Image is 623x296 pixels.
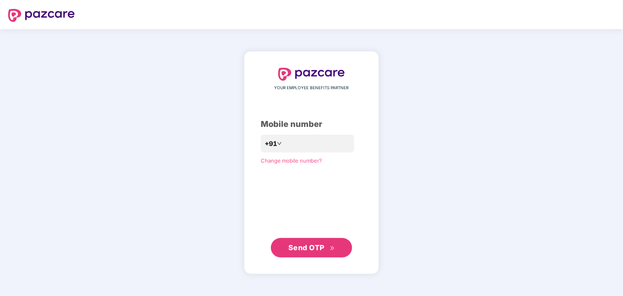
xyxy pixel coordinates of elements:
[271,238,352,257] button: Send OTPdouble-right
[261,118,362,131] div: Mobile number
[261,157,322,164] a: Change mobile number?
[275,85,349,91] span: YOUR EMPLOYEE BENEFITS PARTNER
[288,243,324,252] span: Send OTP
[8,9,75,22] img: logo
[277,141,282,146] span: down
[278,68,345,81] img: logo
[265,139,277,149] span: +91
[330,246,335,251] span: double-right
